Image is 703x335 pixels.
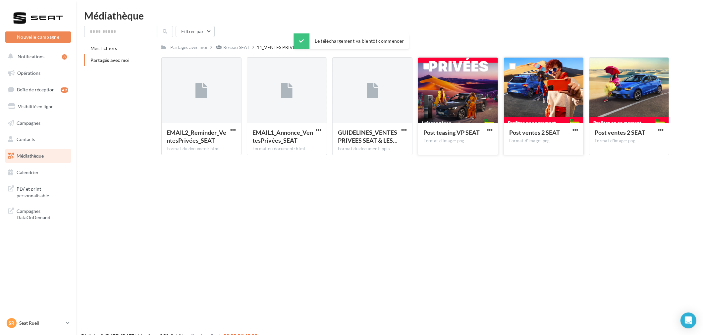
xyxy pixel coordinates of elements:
[509,129,560,136] span: Post ventes 2 SEAT
[90,45,117,51] span: Mes fichiers
[90,57,130,63] span: Partagés avec moi
[18,54,44,59] span: Notifications
[5,31,71,43] button: Nouvelle campagne
[4,66,72,80] a: Opérations
[18,104,53,109] span: Visibilité en ligne
[17,120,40,125] span: Campagnes
[680,312,696,328] div: Open Intercom Messenger
[4,166,72,179] a: Calendrier
[595,129,645,136] span: Post ventes 2 SEAT
[17,207,68,221] span: Campagnes DataOnDemand
[224,44,250,51] div: Réseau SEAT
[19,320,63,326] p: Seat Rueil
[595,138,664,144] div: Format d'image: png
[17,136,35,142] span: Contacts
[509,138,578,144] div: Format d'image: png
[4,132,72,146] a: Contacts
[61,87,68,93] div: 49
[9,320,15,326] span: SR
[171,44,208,51] div: Partagés avec moi
[167,129,227,144] span: EMAIL2_Reminder_VentesPrivées_SEAT
[4,204,72,223] a: Campagnes DataOnDemand
[423,138,492,144] div: Format d'image: png
[62,54,67,60] div: 3
[338,129,398,144] span: GUIDELINES_VENTES PRIVEES SEAT & LES AVANT PRMIERES CUPRA
[5,317,71,329] a: SR Seat Rueil
[252,129,313,144] span: EMAIL1_Annonce_VentesPrivées_SEAT
[17,70,40,76] span: Opérations
[4,100,72,114] a: Visibilité en ligne
[84,11,695,21] div: Médiathèque
[257,44,310,51] span: 11_VENTES PRIVÉES SE...
[4,82,72,97] a: Boîte de réception49
[294,33,409,49] div: Le téléchargement va bientôt commencer
[423,129,480,136] span: Post teasing VP SEAT
[17,87,55,92] span: Boîte de réception
[17,184,68,199] span: PLV et print personnalisable
[4,116,72,130] a: Campagnes
[252,146,321,152] div: Format du document: html
[17,153,44,159] span: Médiathèque
[4,149,72,163] a: Médiathèque
[4,50,70,64] button: Notifications 3
[338,146,407,152] div: Format du document: pptx
[17,169,39,175] span: Calendrier
[167,146,236,152] div: Format du document: html
[4,182,72,201] a: PLV et print personnalisable
[176,26,215,37] button: Filtrer par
